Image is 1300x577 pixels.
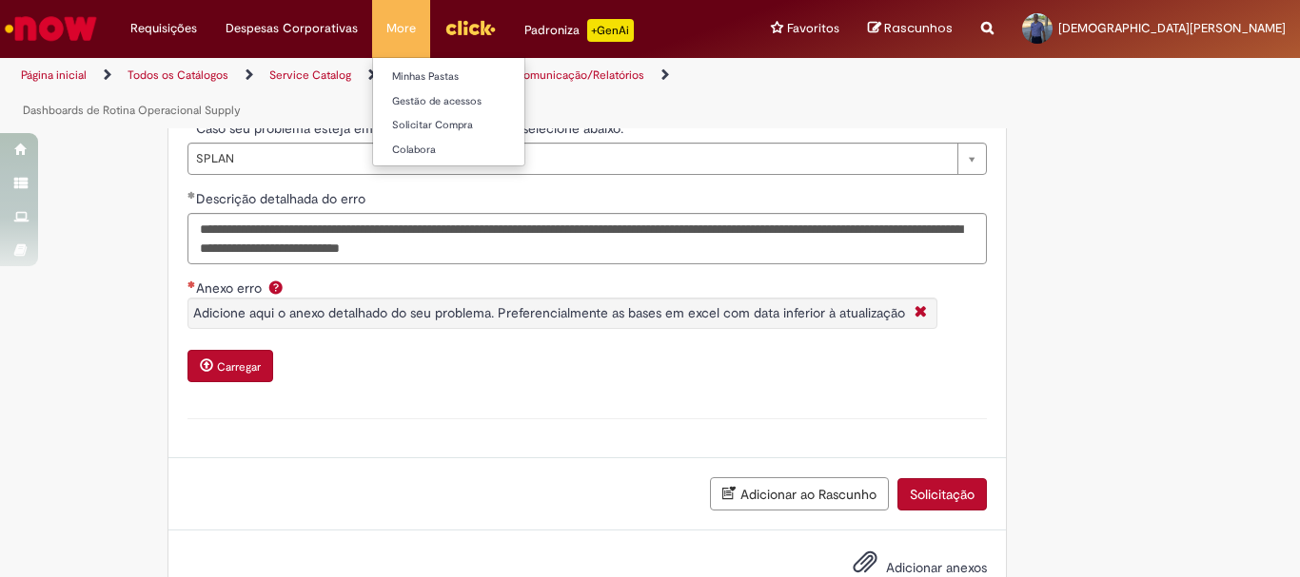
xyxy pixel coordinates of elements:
p: +GenAi [587,19,634,42]
a: Página inicial [21,67,87,83]
a: Dashboards de Rotina Operacional Supply [23,103,241,118]
a: Solicitar Compra [373,115,582,136]
span: Ajuda para Anexo erro [265,279,287,295]
button: Carregar anexo de Anexo erro Required [187,350,273,382]
div: Padroniza [524,19,634,42]
span: More [386,19,416,38]
ul: Trilhas de página [14,58,853,128]
a: Comunicação/Relatórios [515,67,644,83]
a: Colabora [373,140,582,161]
span: Necessários [187,280,196,288]
a: Service Catalog [269,67,351,83]
span: Caso seu problema esteja em alguma das ferramentas, selecione abaixo: [196,120,627,137]
span: Obrigatório Preenchido [187,121,196,128]
span: Adicionar anexos [886,559,987,576]
button: Solicitação [897,478,987,510]
a: Rascunhos [868,20,953,38]
span: [DEMOGRAPHIC_DATA][PERSON_NAME] [1058,20,1286,36]
span: Despesas Corporativas [226,19,358,38]
textarea: Descrição detalhada do erro [187,213,987,264]
span: SPLAN [196,144,948,174]
button: Adicionar ao Rascunho [710,477,889,510]
a: Gestão de acessos [373,91,582,112]
span: Rascunhos [884,19,953,37]
img: ServiceNow [2,10,100,48]
span: Requisições [130,19,197,38]
span: Adicione aqui o anexo detalhado do seu problema. Preferencialmente as bases em excel com data inf... [193,304,905,321]
small: Carregar [217,359,261,375]
span: Descrição detalhada do erro [196,190,369,207]
span: Obrigatório Preenchido [187,191,196,199]
a: Minhas Pastas [373,67,582,87]
ul: More [372,57,525,166]
img: click_logo_yellow_360x200.png [444,13,496,42]
span: Anexo erro [196,279,266,297]
a: Todos os Catálogos [128,67,228,83]
span: Favoritos [787,19,839,38]
i: Fechar More information Por question_anexo_erro [910,303,932,323]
